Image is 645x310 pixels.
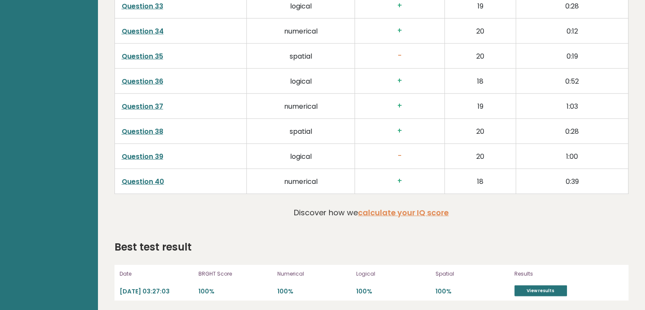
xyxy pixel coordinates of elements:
td: spatial [247,44,355,69]
h3: + [362,76,438,85]
p: Numerical [277,270,351,278]
td: 0:28 [516,119,628,144]
p: Spatial [436,270,509,278]
td: 20 [444,119,516,144]
td: logical [247,144,355,169]
p: 100% [198,287,272,296]
td: 20 [444,19,516,44]
a: Question 40 [122,177,164,186]
td: 0:52 [516,69,628,94]
h3: + [362,26,438,35]
td: 18 [444,169,516,194]
a: View results [514,285,567,296]
a: Question 36 [122,76,163,86]
h3: + [362,177,438,186]
p: 100% [356,287,430,296]
td: spatial [247,119,355,144]
h2: Best test result [114,240,192,255]
p: Date [120,270,193,278]
a: Question 35 [122,51,163,61]
h3: + [362,127,438,135]
td: 19 [444,94,516,119]
p: BRGHT Score [198,270,272,278]
td: 1:03 [516,94,628,119]
p: Results [514,270,603,278]
td: numerical [247,94,355,119]
td: numerical [247,19,355,44]
p: 100% [436,287,509,296]
a: Question 33 [122,1,163,11]
td: numerical [247,169,355,194]
p: Logical [356,270,430,278]
a: Question 37 [122,101,163,111]
a: calculate your IQ score [358,207,449,218]
h3: - [362,152,438,161]
td: 1:00 [516,144,628,169]
td: 18 [444,69,516,94]
h3: + [362,101,438,110]
p: [DATE] 03:27:03 [120,287,193,296]
p: 100% [277,287,351,296]
h3: - [362,51,438,60]
a: Question 34 [122,26,164,36]
td: 20 [444,144,516,169]
td: 0:19 [516,44,628,69]
p: Discover how we [294,207,449,218]
td: logical [247,69,355,94]
h3: + [362,1,438,10]
td: 0:12 [516,19,628,44]
td: 0:39 [516,169,628,194]
a: Question 38 [122,127,163,136]
td: 20 [444,44,516,69]
a: Question 39 [122,152,163,161]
